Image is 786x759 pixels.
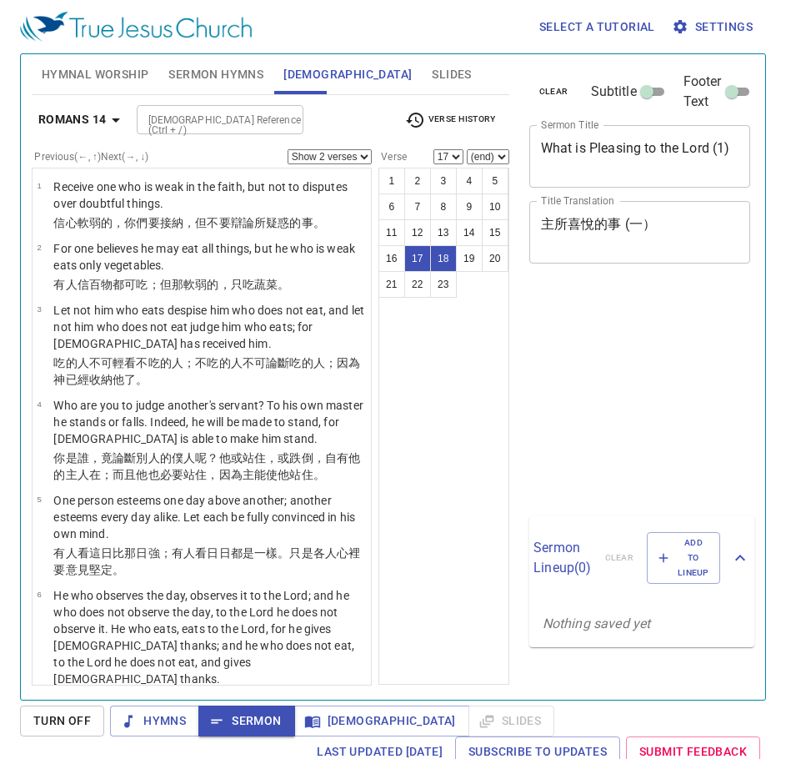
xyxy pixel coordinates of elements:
[456,168,483,194] button: 4
[53,451,360,481] wg4771: 是
[53,546,360,576] wg2250: 比那日
[113,563,124,576] wg4135: 。
[66,373,148,386] wg2316: 已經收納
[53,546,360,576] wg3739: 看
[378,194,405,220] button: 6
[38,109,107,130] b: Romans 14
[172,278,290,291] wg1161: 那軟弱的
[53,546,360,576] wg2919: 這日
[148,278,290,291] wg5315: ；但
[53,451,360,481] wg245: 僕人
[668,12,759,43] button: Settings
[37,495,41,504] span: 5
[289,468,324,481] wg846: 站住
[482,168,508,194] button: 5
[37,304,41,314] span: 3
[89,468,325,481] wg2962: 在；而且
[541,216,739,248] textarea: 主所喜悅的事 (一）
[32,104,133,135] button: Romans 14
[53,546,360,576] wg3844: ；有人
[89,278,290,291] wg4100: 百物
[33,711,91,731] span: Turn Off
[78,278,290,291] wg3739: 信
[432,64,471,85] span: Slides
[53,451,360,481] wg2919: 別人的
[378,219,405,246] button: 11
[289,216,324,229] wg1261: 的事。
[53,373,148,386] wg1063: 神
[42,64,149,85] span: Hymnal Worship
[533,538,591,578] p: Sermon Lineup ( 0 )
[543,616,651,631] i: Nothing saved yet
[539,84,568,99] span: clear
[430,245,457,272] button: 18
[53,451,360,481] wg3610: 呢？他或站住
[482,219,508,246] button: 15
[110,706,199,736] button: Hymns
[20,12,252,42] img: True Jesus Church
[430,168,457,194] button: 3
[53,563,124,576] wg3563: 要意見堅定
[430,271,457,298] button: 23
[404,194,431,220] button: 7
[53,214,366,231] p: 信心
[53,276,366,293] p: 有人
[136,468,324,481] wg1161: 他也必要站住
[219,278,290,291] wg770: ，只吃
[254,216,325,229] wg1253: 所疑惑
[113,373,148,386] wg4355: 他
[53,356,360,386] wg3361: 輕看
[37,243,41,252] span: 2
[529,82,578,102] button: clear
[34,152,148,162] label: Previous (←, ↑) Next (→, ↓)
[37,181,41,190] span: 1
[53,354,366,388] p: 吃的人
[53,356,360,386] wg3361: 吃的人
[198,706,294,736] button: Sermon
[283,64,412,85] span: [DEMOGRAPHIC_DATA]
[278,278,289,291] wg3001: 。
[113,278,289,291] wg3956: 都可吃
[456,245,483,272] button: 19
[647,532,720,585] button: Add to Lineup
[482,194,508,220] button: 10
[78,216,325,229] wg4102: 軟弱的
[53,240,366,274] p: For one believes he may eat all things, but he who is weak eats only vegetables.
[378,152,407,162] label: Verse
[541,140,739,172] textarea: What is Pleasing to the Lord (1)
[53,545,366,578] p: 有
[20,706,104,736] button: Turn Off
[308,711,456,731] span: [DEMOGRAPHIC_DATA]
[53,302,366,352] p: Let not him who eats despise him who does not eat, and let not him who does not eat judge him who...
[53,546,360,576] wg3303: 人
[53,546,360,576] wg2250: 強
[404,219,431,246] button: 12
[533,12,662,43] button: Select a tutorial
[113,216,325,229] wg770: ，你們要接納
[266,468,325,481] wg1415: 使他
[183,216,325,229] wg4355: ，但
[53,397,366,447] p: Who are you to judge another's servant? To his own master he stands or falls. Indeed, he will be ...
[591,82,637,102] span: Subtitle
[207,468,325,481] wg2476: ，因為
[124,373,148,386] wg846: 了。
[683,72,722,112] span: Footer Text
[231,216,325,229] wg3361: 辯論
[123,711,186,731] span: Hymns
[529,515,754,601] div: Sermon Lineup(0)clearAdd to Lineup
[254,278,289,291] wg2068: 蔬菜
[456,219,483,246] button: 14
[53,356,360,386] wg1848: 不
[539,17,655,38] span: Select a tutorial
[405,110,495,130] span: Verse History
[243,468,325,481] wg1063: 主能
[212,711,281,731] span: Sermon
[142,110,271,129] input: Type Bible Reference
[482,245,508,272] button: 20
[378,245,405,272] button: 16
[37,590,41,599] span: 6
[378,271,405,298] button: 21
[168,64,263,85] span: Sermon Hymns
